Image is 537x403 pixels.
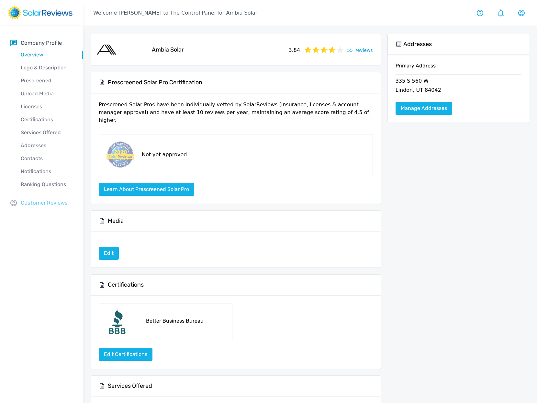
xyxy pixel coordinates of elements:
h6: Primary Address [396,63,521,74]
button: Learn about Prescreened Solar Pro [99,183,194,196]
a: Licenses [10,100,83,113]
p: Licenses [10,103,83,111]
h5: Certifications [108,281,144,289]
a: Notifications [10,165,83,178]
p: Lindon, UT 84042 [396,86,521,95]
h5: Ambia Solar [152,46,184,53]
p: Prescrened Solar Pros have been individually vetted by SolarReviews (insurance, licenses & accoun... [99,101,373,129]
p: 335 S 560 W [396,77,521,86]
img: icon_BBB.png [104,309,130,335]
h5: Prescreened Solar Pro Certification [108,79,202,86]
a: Contacts [10,152,83,165]
a: Addresses [10,139,83,152]
a: Certifications [10,113,83,126]
img: prescreened-badge.png [104,140,135,170]
p: Not yet approved [142,151,187,159]
span: 3.84 [289,45,300,54]
a: Prescreened [10,74,83,87]
a: Edit Certifications [99,348,152,361]
p: Prescreened [10,77,83,85]
p: Ranking Questions [10,181,83,188]
a: Edit [99,247,119,260]
h6: Better Business Bureau [146,318,227,326]
p: Welcome [PERSON_NAME] to The Control Panel for Ambia Solar [93,9,257,17]
a: Edit Certifications [99,351,152,357]
p: Company Profile [21,39,62,47]
h5: Addresses [403,41,432,48]
a: Services Offered [10,126,83,139]
a: Learn about Prescreened Solar Pro [99,186,194,192]
a: 55 Reviews [347,46,373,54]
p: Logo & Description [10,64,83,72]
a: Overview [10,48,83,61]
p: Customer Reviews [21,199,68,207]
p: Overview [10,51,83,59]
p: Certifications [10,116,83,124]
h5: Services Offered [108,382,152,390]
a: Edit [99,250,119,256]
p: Notifications [10,168,83,175]
p: Upload Media [10,90,83,98]
p: Services Offered [10,129,83,136]
a: Manage Addresses [396,102,452,115]
a: Ranking Questions [10,178,83,191]
a: Logo & Description [10,61,83,74]
p: Contacts [10,155,83,162]
p: Addresses [10,142,83,149]
h5: Media [108,217,124,225]
a: Upload Media [10,87,83,100]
